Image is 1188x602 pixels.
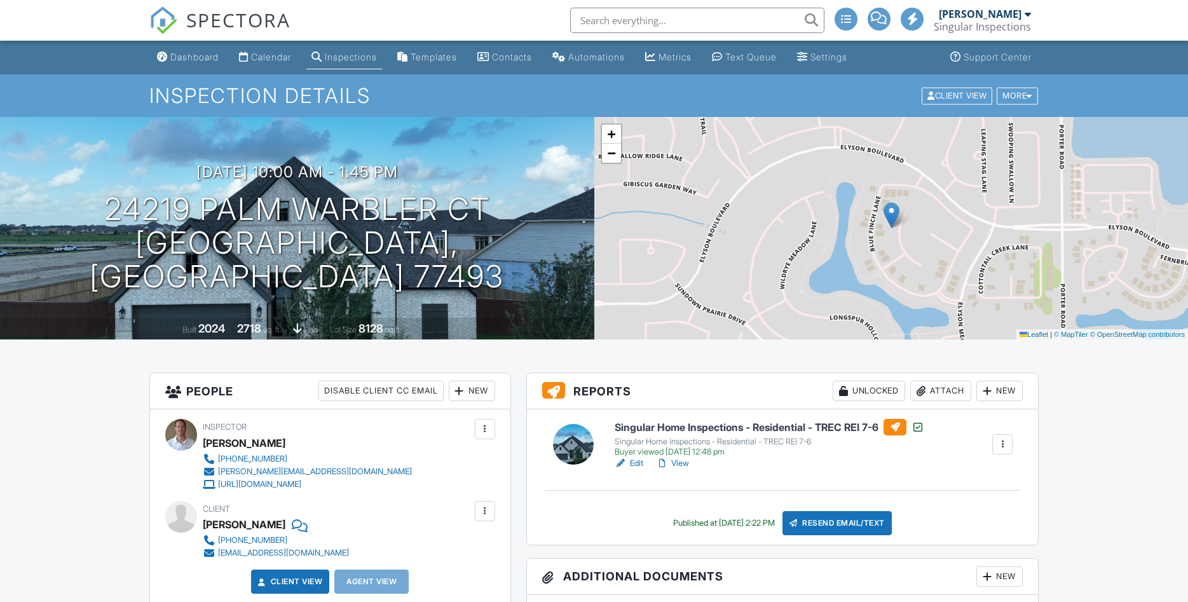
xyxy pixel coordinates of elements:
div: [PHONE_NUMBER] [218,535,287,545]
div: Settings [810,51,847,62]
div: New [976,566,1023,587]
div: [URL][DOMAIN_NAME] [218,479,301,489]
span: sq.ft. [385,325,401,334]
div: Singular Home Inspections - Residential - TREC REI 7-6 [615,437,924,447]
a: © MapTiler [1054,331,1088,338]
div: [EMAIL_ADDRESS][DOMAIN_NAME] [218,548,349,558]
div: Calendar [251,51,291,62]
a: Client View [256,575,323,588]
div: Resend Email/Text [782,511,892,535]
h1: 24219 Palm Warbler Ct [GEOGRAPHIC_DATA], [GEOGRAPHIC_DATA] 77493 [20,193,574,293]
a: [PHONE_NUMBER] [203,534,349,547]
input: Search everything... [570,8,824,33]
div: Support Center [964,51,1032,62]
div: 8128 [358,322,383,335]
div: Client View [922,87,992,104]
a: Dashboard [152,46,224,69]
div: Templates [411,51,457,62]
div: 2718 [237,322,261,335]
div: New [449,381,495,401]
span: sq. ft. [263,325,281,334]
a: Templates [392,46,462,69]
h3: Reports [527,373,1039,409]
div: Unlocked [833,381,905,401]
a: View [656,457,689,470]
a: Metrics [640,46,697,69]
span: | [1050,331,1052,338]
a: [EMAIL_ADDRESS][DOMAIN_NAME] [203,547,349,559]
img: Marker [884,202,899,228]
span: − [607,145,615,161]
a: SPECTORA [149,17,290,44]
a: Automations (Advanced) [547,46,630,69]
a: Inspections [306,46,382,69]
div: Singular Inspections [934,20,1031,33]
div: [PERSON_NAME][EMAIL_ADDRESS][DOMAIN_NAME] [218,467,412,477]
div: More [997,87,1038,104]
div: Buyer viewed [DATE] 12:48 pm [615,447,924,457]
a: Leaflet [1020,331,1048,338]
div: Disable Client CC Email [318,381,444,401]
img: The Best Home Inspection Software - Spectora [149,6,177,34]
a: © OpenStreetMap contributors [1090,331,1185,338]
span: Inspector [203,422,247,432]
a: [URL][DOMAIN_NAME] [203,478,412,491]
h3: Additional Documents [527,559,1039,595]
div: [PERSON_NAME] [939,8,1021,20]
div: [PHONE_NUMBER] [218,454,287,464]
span: Built [182,325,196,334]
div: Inspections [325,51,377,62]
a: Singular Home Inspections - Residential - TREC REI 7-6 Singular Home Inspections - Residential - ... [615,419,924,457]
span: + [607,126,615,142]
a: Support Center [945,46,1037,69]
span: SPECTORA [186,6,290,33]
a: [PHONE_NUMBER] [203,453,412,465]
div: Metrics [659,51,692,62]
h1: Inspection Details [149,85,1039,107]
div: 2024 [198,322,225,335]
div: Dashboard [170,51,219,62]
span: Client [203,504,230,514]
a: Zoom in [602,125,621,144]
a: Contacts [472,46,537,69]
a: Text Queue [707,46,782,69]
div: New [976,381,1023,401]
a: Calendar [234,46,296,69]
span: slab [304,325,318,334]
a: Zoom out [602,144,621,163]
h3: [DATE] 10:00 am - 1:45 pm [196,163,398,181]
h3: People [150,373,510,409]
div: Contacts [492,51,532,62]
a: Client View [920,90,995,100]
h6: Singular Home Inspections - Residential - TREC REI 7-6 [615,419,924,435]
div: Automations [568,51,625,62]
div: Attach [910,381,971,401]
div: [PERSON_NAME] [203,515,285,534]
a: Edit [615,457,643,470]
span: Lot Size [330,325,357,334]
a: [PERSON_NAME][EMAIL_ADDRESS][DOMAIN_NAME] [203,465,412,478]
div: [PERSON_NAME] [203,434,285,453]
a: Settings [792,46,852,69]
div: Published at [DATE] 2:22 PM [673,518,775,528]
div: Text Queue [725,51,777,62]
